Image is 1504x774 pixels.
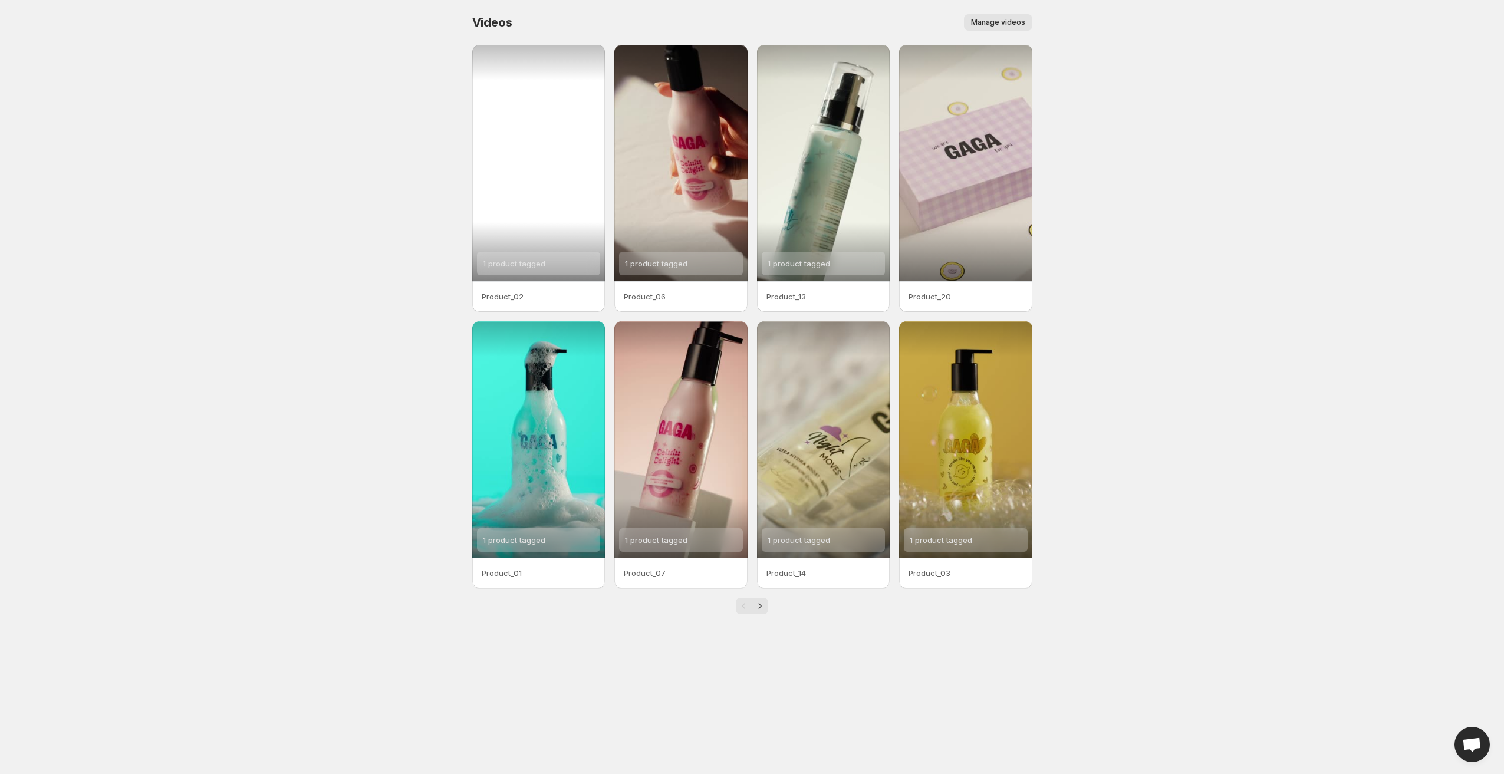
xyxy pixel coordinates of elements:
[910,535,972,545] span: 1 product tagged
[482,291,596,302] p: Product_02
[964,14,1032,31] button: Manage videos
[768,259,830,268] span: 1 product tagged
[971,18,1025,27] span: Manage videos
[766,567,881,579] p: Product_14
[624,567,738,579] p: Product_07
[624,291,738,302] p: Product_06
[483,535,545,545] span: 1 product tagged
[625,535,687,545] span: 1 product tagged
[472,15,512,29] span: Videos
[768,535,830,545] span: 1 product tagged
[1454,727,1490,762] a: Open chat
[752,598,768,614] button: Next
[909,567,1023,579] p: Product_03
[766,291,881,302] p: Product_13
[483,259,545,268] span: 1 product tagged
[909,291,1023,302] p: Product_20
[482,567,596,579] p: Product_01
[625,259,687,268] span: 1 product tagged
[736,598,768,614] nav: Pagination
